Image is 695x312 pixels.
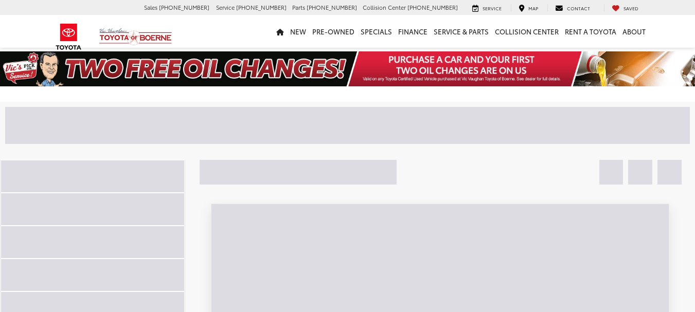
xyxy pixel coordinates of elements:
[431,15,492,48] a: Service & Parts: Opens in a new tab
[309,15,358,48] a: Pre-Owned
[511,4,546,12] a: Map
[363,3,406,11] span: Collision Center
[236,3,287,11] span: [PHONE_NUMBER]
[547,4,598,12] a: Contact
[395,15,431,48] a: Finance
[99,28,172,46] img: Vic Vaughan Toyota of Boerne
[528,5,538,11] span: Map
[604,4,646,12] a: My Saved Vehicles
[307,3,357,11] span: [PHONE_NUMBER]
[465,4,509,12] a: Service
[287,15,309,48] a: New
[567,5,590,11] span: Contact
[159,3,209,11] span: [PHONE_NUMBER]
[483,5,502,11] span: Service
[619,15,649,48] a: About
[273,15,287,48] a: Home
[407,3,458,11] span: [PHONE_NUMBER]
[216,3,235,11] span: Service
[292,3,305,11] span: Parts
[49,20,88,53] img: Toyota
[358,15,395,48] a: Specials
[144,3,157,11] span: Sales
[562,15,619,48] a: Rent a Toyota
[623,5,638,11] span: Saved
[492,15,562,48] a: Collision Center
